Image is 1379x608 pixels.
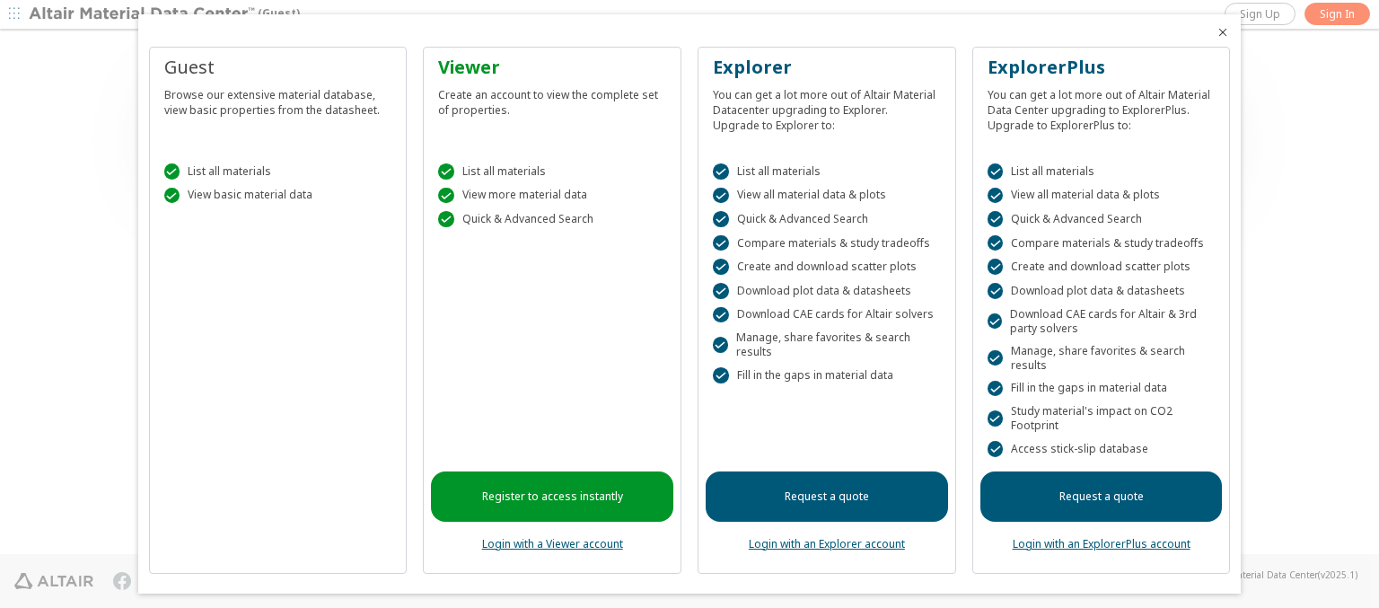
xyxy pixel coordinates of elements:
[988,344,1216,373] div: Manage, share favorites & search results
[988,55,1216,80] div: ExplorerPlus
[438,211,666,227] div: Quick & Advanced Search
[713,259,941,275] div: Create and download scatter plots
[713,235,729,251] div: 
[713,188,941,204] div: View all material data & plots
[713,330,941,359] div: Manage, share favorites & search results
[706,471,948,522] a: Request a quote
[713,259,729,275] div: 
[164,55,392,80] div: Guest
[164,163,392,180] div: List all materials
[988,259,1216,275] div: Create and download scatter plots
[438,211,454,227] div: 
[713,211,729,227] div: 
[988,163,1004,180] div: 
[713,211,941,227] div: Quick & Advanced Search
[988,410,1003,427] div: 
[713,188,729,204] div: 
[164,163,180,180] div: 
[713,283,729,299] div: 
[749,536,905,551] a: Login with an Explorer account
[713,367,941,383] div: Fill in the gaps in material data
[713,367,729,383] div: 
[988,80,1216,133] div: You can get a lot more out of Altair Material Data Center upgrading to ExplorerPlus. Upgrade to E...
[988,259,1004,275] div: 
[713,307,941,323] div: Download CAE cards for Altair solvers
[713,307,729,323] div: 
[713,337,728,353] div: 
[988,350,1003,366] div: 
[988,188,1216,204] div: View all material data & plots
[164,188,180,204] div: 
[988,441,1216,457] div: Access stick-slip database
[713,283,941,299] div: Download plot data & datasheets
[988,307,1216,336] div: Download CAE cards for Altair & 3rd party solvers
[988,235,1004,251] div: 
[988,441,1004,457] div: 
[988,313,1002,330] div: 
[431,471,673,522] a: Register to access instantly
[438,163,666,180] div: List all materials
[988,283,1004,299] div: 
[482,536,623,551] a: Login with a Viewer account
[988,404,1216,433] div: Study material's impact on CO2 Footprint
[988,163,1216,180] div: List all materials
[988,235,1216,251] div: Compare materials & study tradeoffs
[988,283,1216,299] div: Download plot data & datasheets
[438,55,666,80] div: Viewer
[438,188,454,204] div: 
[988,381,1004,397] div: 
[988,381,1216,397] div: Fill in the gaps in material data
[988,211,1004,227] div: 
[164,80,392,118] div: Browse our extensive material database, view basic properties from the datasheet.
[980,471,1223,522] a: Request a quote
[713,163,941,180] div: List all materials
[713,163,729,180] div: 
[713,55,941,80] div: Explorer
[713,235,941,251] div: Compare materials & study tradeoffs
[1013,536,1190,551] a: Login with an ExplorerPlus account
[1216,25,1230,40] button: Close
[988,211,1216,227] div: Quick & Advanced Search
[438,188,666,204] div: View more material data
[438,163,454,180] div: 
[164,188,392,204] div: View basic material data
[713,80,941,133] div: You can get a lot more out of Altair Material Datacenter upgrading to Explorer. Upgrade to Explor...
[988,188,1004,204] div: 
[438,80,666,118] div: Create an account to view the complete set of properties.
